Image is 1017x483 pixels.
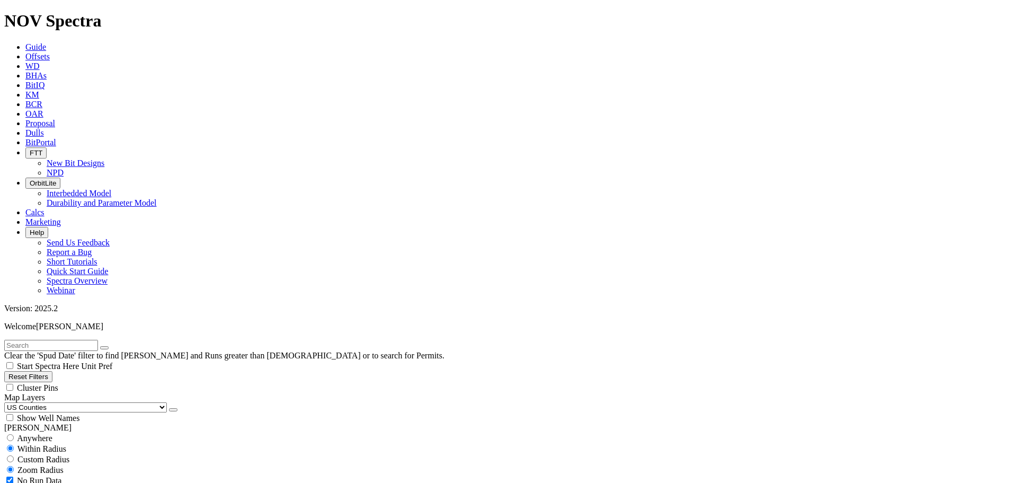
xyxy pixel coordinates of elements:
[30,229,44,236] span: Help
[25,62,40,71] a: WD
[4,322,1013,331] p: Welcome
[30,179,56,187] span: OrbitLite
[25,208,44,217] a: Calcs
[25,227,48,238] button: Help
[4,11,1013,31] h1: NOV Spectra
[47,267,108,276] a: Quick Start Guide
[30,149,42,157] span: FTT
[25,100,42,109] a: BCR
[47,276,108,285] a: Spectra Overview
[17,362,79,371] span: Start Spectra Here
[47,159,104,168] a: New Bit Designs
[36,322,103,331] span: [PERSON_NAME]
[47,286,75,295] a: Webinar
[17,383,58,392] span: Cluster Pins
[4,304,1013,313] div: Version: 2025.2
[25,52,50,61] a: Offsets
[4,340,98,351] input: Search
[25,90,39,99] a: KM
[25,178,60,189] button: OrbitLite
[25,147,47,159] button: FTT
[81,362,112,371] span: Unit Pref
[4,423,1013,433] div: [PERSON_NAME]
[47,198,157,207] a: Durability and Parameter Model
[17,444,66,453] span: Within Radius
[17,466,64,475] span: Zoom Radius
[47,257,97,266] a: Short Tutorials
[25,81,44,90] a: BitIQ
[4,351,444,360] span: Clear the 'Spud Date' filter to find [PERSON_NAME] and Runs greater than [DEMOGRAPHIC_DATA] or to...
[17,414,79,423] span: Show Well Names
[47,238,110,247] a: Send Us Feedback
[25,71,47,80] a: BHAs
[4,393,45,402] span: Map Layers
[25,42,46,51] a: Guide
[47,168,64,177] a: NPD
[17,434,52,443] span: Anywhere
[17,455,69,464] span: Custom Radius
[25,217,61,226] a: Marketing
[47,248,92,257] a: Report a Bug
[6,362,13,369] input: Start Spectra Here
[4,371,52,382] button: Reset Filters
[47,189,111,198] a: Interbedded Model
[25,119,55,128] a: Proposal
[25,109,43,118] a: OAR
[25,128,44,137] a: Dulls
[25,138,56,147] a: BitPortal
